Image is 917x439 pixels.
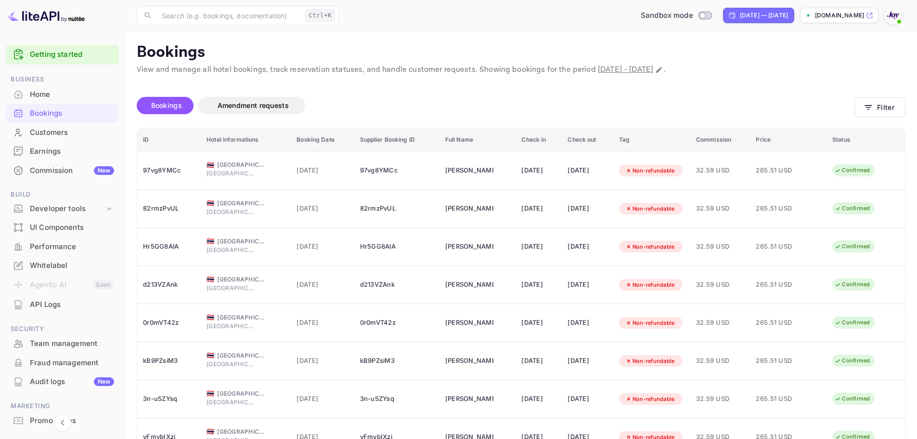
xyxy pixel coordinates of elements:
a: Team management [6,334,119,352]
div: kB9PZsiM3 [143,353,195,369]
div: Bookings [30,108,114,119]
div: Non-refundable [619,317,681,329]
div: [DATE] [521,353,556,369]
div: Mikalai Shykau [445,391,493,407]
img: LiteAPI logo [8,8,85,23]
th: Commission [690,128,750,152]
span: [GEOGRAPHIC_DATA] [207,246,255,254]
div: Confirmed [828,240,876,253]
span: [DATE] [297,241,348,252]
button: Change date range [654,65,664,75]
span: [DATE] [297,394,348,404]
a: Promo codes [6,412,119,429]
a: Fraud management [6,354,119,372]
th: Full Name [439,128,516,152]
span: Thailand [207,352,214,359]
div: [DATE] [521,163,556,178]
div: Confirmed [828,393,876,405]
a: Earnings [6,142,119,160]
span: 32.59 USD [696,165,745,176]
span: 265.51 USD [756,165,804,176]
div: Mikalai Shykau [445,315,493,331]
a: Home [6,85,119,103]
span: 32.59 USD [696,241,745,252]
div: Ctrl+K [305,9,335,22]
div: UI Components [6,218,119,237]
div: Confirmed [828,164,876,176]
div: [DATE] [521,201,556,216]
div: Performance [6,238,119,256]
div: Non-refundable [619,241,681,253]
div: [DATE] [568,315,607,331]
span: Bookings [151,101,182,109]
span: [GEOGRAPHIC_DATA] [207,322,255,331]
span: [GEOGRAPHIC_DATA] [207,284,255,293]
span: [GEOGRAPHIC_DATA] [207,398,255,407]
a: Bookings [6,104,119,122]
span: Amendment requests [218,101,289,109]
div: Performance [30,241,114,253]
div: Promo codes [6,412,119,430]
div: Mikalai Shykau [445,201,493,216]
span: [GEOGRAPHIC_DATA] [217,199,265,208]
span: Build [6,189,119,200]
div: 3n-u5ZYsq [143,391,195,407]
div: Confirmed [828,317,876,329]
span: Thailand [207,390,214,397]
div: Switch to Production mode [637,10,715,21]
span: Thailand [207,428,214,435]
div: Audit logs [30,376,114,387]
div: Home [6,85,119,104]
span: [GEOGRAPHIC_DATA] [217,160,265,169]
div: kB9PZsiM3 [360,353,434,369]
span: Security [6,324,119,334]
a: Performance [6,238,119,255]
div: Earnings [6,142,119,161]
div: Fraud management [6,354,119,372]
span: Marketing [6,401,119,412]
div: Mikalai Shykau [445,353,493,369]
div: Getting started [6,45,119,65]
div: [DATE] [521,277,556,293]
div: account-settings tabs [137,97,854,114]
div: Non-refundable [619,203,681,215]
div: Earnings [30,146,114,157]
div: Customers [30,127,114,138]
a: Whitelabel [6,256,119,274]
span: [DATE] [297,203,348,214]
div: Home [30,89,114,100]
th: Check in [516,128,562,152]
div: Fraud management [30,358,114,369]
div: Commission [30,165,114,176]
button: Collapse navigation [54,414,71,431]
span: [GEOGRAPHIC_DATA] [217,351,265,360]
span: 265.51 USD [756,356,804,366]
span: [GEOGRAPHIC_DATA] [207,208,255,216]
span: [GEOGRAPHIC_DATA] [217,427,265,436]
div: Audit logsNew [6,372,119,391]
div: Bookings [6,104,119,123]
div: Promo codes [30,415,114,426]
div: 3n-u5ZYsq [360,391,434,407]
div: API Logs [6,295,119,314]
div: d213VZAnk [360,277,434,293]
a: CommissionNew [6,161,119,179]
span: 265.51 USD [756,279,804,290]
span: 265.51 USD [756,241,804,252]
div: 82rmzPvUL [143,201,195,216]
span: [GEOGRAPHIC_DATA] [217,237,265,246]
span: [GEOGRAPHIC_DATA] [217,389,265,398]
th: Booking Date [291,128,354,152]
th: ID [137,128,201,152]
div: Whitelabel [6,256,119,275]
div: UI Components [30,222,114,233]
div: Non-refundable [619,165,681,177]
th: Hotel informations [201,128,291,152]
span: Thailand [207,276,214,282]
div: [DATE] [521,315,556,331]
div: Developer tools [30,203,104,214]
span: Thailand [207,238,214,244]
input: Search (e.g. bookings, documentation) [156,6,301,25]
span: 265.51 USD [756,318,804,328]
a: UI Components [6,218,119,236]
